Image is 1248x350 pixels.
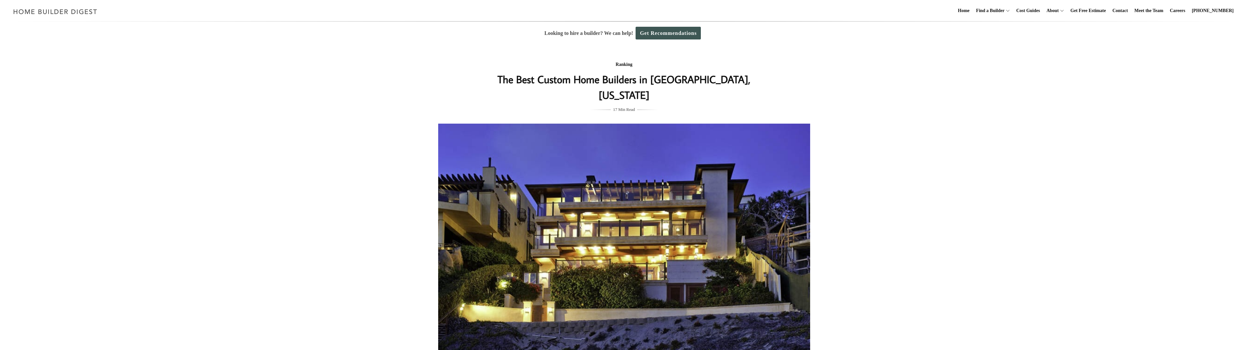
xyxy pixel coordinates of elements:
[1068,0,1109,21] a: Get Free Estimate
[494,71,754,103] h1: The Best Custom Home Builders in [GEOGRAPHIC_DATA], [US_STATE]
[1167,0,1188,21] a: Careers
[10,5,100,18] img: Home Builder Digest
[616,62,632,67] a: Ranking
[974,0,1005,21] a: Find a Builder
[1189,0,1236,21] a: [PHONE_NUMBER]
[1110,0,1130,21] a: Contact
[636,27,701,39] a: Get Recommendations
[1044,0,1058,21] a: About
[613,106,635,113] span: 17 Min Read
[955,0,972,21] a: Home
[1014,0,1043,21] a: Cost Guides
[1132,0,1166,21] a: Meet the Team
